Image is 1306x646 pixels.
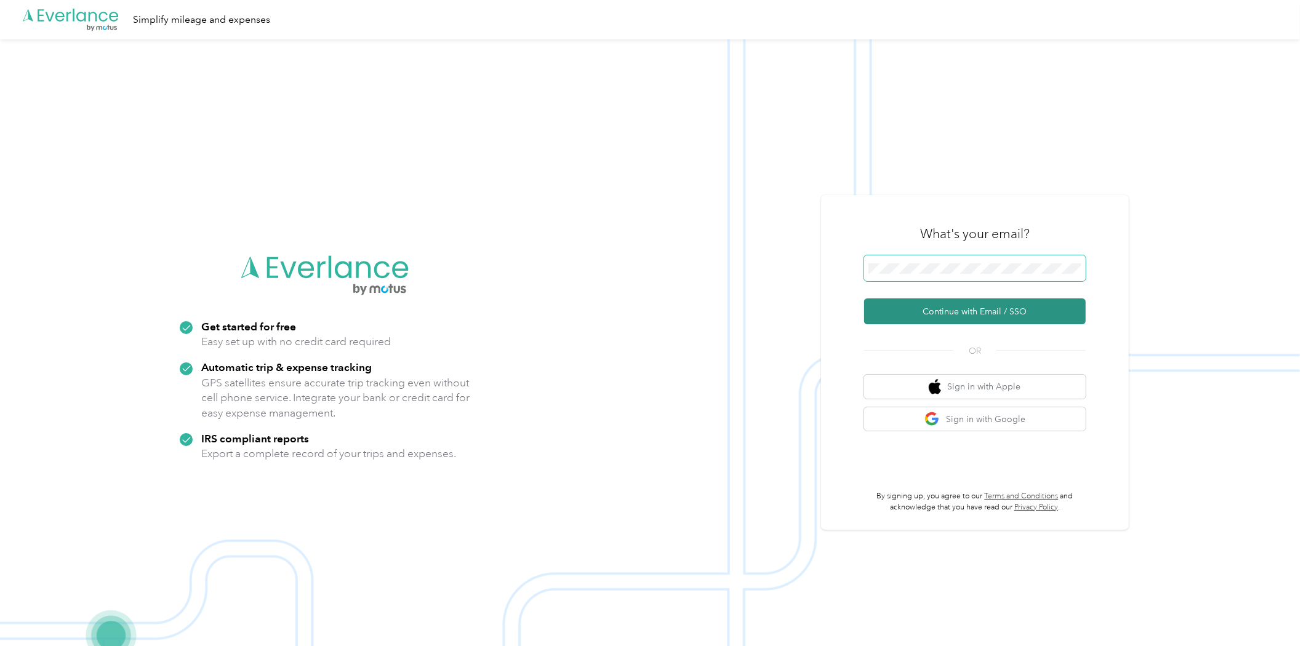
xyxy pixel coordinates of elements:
[864,375,1086,399] button: apple logoSign in with Apple
[1237,577,1306,646] iframe: Everlance-gr Chat Button Frame
[864,407,1086,431] button: google logoSign in with Google
[201,334,391,349] p: Easy set up with no credit card required
[1014,503,1058,512] a: Privacy Policy
[920,225,1030,242] h3: What's your email?
[864,298,1086,324] button: Continue with Email / SSO
[201,361,372,373] strong: Automatic trip & expense tracking
[985,492,1059,501] a: Terms and Conditions
[201,446,456,461] p: Export a complete record of your trips and expenses.
[924,412,940,427] img: google logo
[133,12,270,28] div: Simplify mileage and expenses
[201,432,309,445] strong: IRS compliant reports
[201,320,296,333] strong: Get started for free
[864,491,1086,512] p: By signing up, you agree to our and acknowledge that you have read our .
[953,345,996,357] span: OR
[201,375,470,421] p: GPS satellites ensure accurate trip tracking even without cell phone service. Integrate your bank...
[929,379,941,394] img: apple logo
